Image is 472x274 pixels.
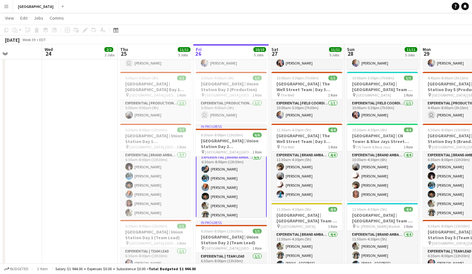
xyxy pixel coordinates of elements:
[120,229,191,240] h3: [GEOGRAPHIC_DATA] | Union Station Day 1 (Team Lead)
[201,76,234,80] span: 5:00am-9:00am (4h)
[201,229,243,234] span: 6:30am-8:00pm (13h30m)
[120,124,191,217] app-job-card: 6:30am-8:00pm (13h30m)7/7[GEOGRAPHIC_DATA] | Union Station Day 1 ([GEOGRAPHIC_DATA] Ambassasdors)...
[271,124,342,201] app-job-card: 11:30am-4:30pm (5h)4/4[GEOGRAPHIC_DATA] | The Well Street Team | Day 3 (Brand Ambassadors) The We...
[271,133,342,144] h3: [GEOGRAPHIC_DATA] | The Well Street Team | Day 3 (Brand Ambassadors)
[125,76,158,80] span: 5:00am-9:00am (4h)
[271,72,342,121] div: 10:00am-5:30pm (7h30m)1/1[GEOGRAPHIC_DATA] | The Well Street Team | Day 3 (Team Lead) The Well1 R...
[405,53,417,57] div: 5 Jobs
[253,47,266,52] span: 10/10
[252,93,262,97] span: 1 Role
[328,224,337,229] span: 1 Role
[120,72,191,121] div: 5:00am-9:00am (4h)1/1[GEOGRAPHIC_DATA] | [GEOGRAPHIC_DATA] Day 1 Production) [GEOGRAPHIC_DATA] [G...
[346,50,355,57] span: 28
[196,100,267,121] app-card-role: Experiential | Production Assistant1/15:00am-9:00am (4h) [PERSON_NAME]
[405,47,417,52] span: 11/11
[105,53,115,57] div: 2 Jobs
[125,224,167,228] span: 6:30am-8:00pm (13h30m)
[35,266,50,271] span: 1 item
[423,47,431,52] span: Mon
[129,241,177,246] span: [GEOGRAPHIC_DATA] [GEOGRAPHIC_DATA]
[328,76,337,80] span: 1/1
[254,53,266,57] div: 5 Jobs
[253,229,262,234] span: 1/1
[328,207,337,212] span: 4/4
[205,93,252,97] span: [GEOGRAPHIC_DATA] [GEOGRAPHIC_DATA]
[177,145,186,149] span: 1 Role
[352,128,387,132] span: 10:30am-4:30pm (6h)
[329,47,342,52] span: 11/11
[271,81,342,92] h3: [GEOGRAPHIC_DATA] | The Well Street Team | Day 3 (Team Lead)
[356,224,400,229] span: St. [PERSON_NAME] Market
[347,100,418,121] app-card-role: Experiential | Field Coordinator1/110:00am-5:30pm (7h30m)[PERSON_NAME]
[328,145,337,149] span: 1 Role
[347,152,418,201] app-card-role: Experiential | Brand Ambassador4/410:30am-4:30pm (6h)[PERSON_NAME][PERSON_NAME][PERSON_NAME][PERS...
[329,53,341,57] div: 5 Jobs
[196,47,202,52] span: Fri
[195,50,202,57] span: 26
[253,76,262,80] span: 1/1
[196,153,267,222] app-card-role: Experiential | Brand Ambassador6/66:30am-8:00pm (13h30m)[PERSON_NAME][PERSON_NAME][PERSON_NAME][P...
[31,14,46,22] a: Jobs
[34,15,43,21] span: Jobs
[177,224,186,228] span: 1/1
[271,212,342,224] h3: [GEOGRAPHIC_DATA] | [GEOGRAPHIC_DATA] Team | Day 3 (Brand Ambassadors)
[21,37,37,42] span: Week 39
[149,266,196,271] span: Total Budgeted $1 944.00
[20,15,28,21] span: Edit
[404,76,413,80] span: 1/1
[178,47,190,52] span: 11/11
[120,81,191,92] h3: [GEOGRAPHIC_DATA] | [GEOGRAPHIC_DATA] Day 1 Production)
[44,50,53,57] span: 24
[347,124,418,201] app-job-card: 10:30am-4:30pm (6h)4/4[GEOGRAPHIC_DATA] | CN Tower & Blue Jays Street Team | Day 4 (Brand Ambassa...
[404,207,413,212] span: 4/4
[428,76,468,80] span: 4:45am-8:00am (3h15m)
[352,207,387,212] span: 11:30am-4:30pm (5h)
[196,220,267,225] div: In progress
[252,150,262,154] span: 1 Role
[347,72,418,121] app-job-card: 10:00am-5:30pm (7h30m)1/1[GEOGRAPHIC_DATA] | [GEOGRAPHIC_DATA] Team | Day 4 (Team Lead) [GEOGRAPH...
[205,150,252,154] span: [GEOGRAPHIC_DATA] [GEOGRAPHIC_DATA]
[328,93,337,97] span: 1 Role
[55,266,196,271] div: Salary $1 944.00 + Expenses $0.00 + Subsistence $0.00 =
[39,37,46,42] div: EDT
[177,128,186,132] span: 7/7
[10,267,28,271] span: Budgeted
[347,212,418,224] h3: [GEOGRAPHIC_DATA] | [GEOGRAPHIC_DATA] Team | Day 4 (Brand Ambassadors)
[404,145,413,149] span: 1 Role
[50,15,64,21] span: Comms
[5,15,14,21] span: View
[5,37,20,43] div: [DATE]
[404,93,413,97] span: 1 Role
[120,220,191,269] app-job-card: 6:30am-8:00pm (13h30m)1/1[GEOGRAPHIC_DATA] | Union Station Day 1 (Team Lead) [GEOGRAPHIC_DATA] [G...
[271,152,342,201] app-card-role: Experiential | Brand Ambassador4/411:30am-4:30pm (5h)[PERSON_NAME][PERSON_NAME][PERSON_NAME][PERS...
[18,14,30,22] a: Edit
[120,100,191,121] app-card-role: Experiential | Production Assistant1/15:00am-9:00am (4h)[PERSON_NAME]
[45,47,53,52] span: Wed
[205,246,252,251] span: [GEOGRAPHIC_DATA] [GEOGRAPHIC_DATA]
[47,14,66,22] a: Comms
[119,50,128,57] span: 25
[120,248,191,269] app-card-role: Experiential | Team Lead1/16:30am-8:00pm (13h30m)[PERSON_NAME]
[120,47,128,52] span: Thu
[196,234,267,246] h3: [GEOGRAPHIC_DATA] | Union Station Day 2 (Team Lead)
[347,81,418,92] h3: [GEOGRAPHIC_DATA] | [GEOGRAPHIC_DATA] Team | Day 4 (Team Lead)
[196,124,267,129] div: In progress
[347,47,355,52] span: Sun
[276,207,311,212] span: 11:30am-4:30pm (5h)
[352,76,394,80] span: 10:00am-5:30pm (7h30m)
[196,138,267,149] h3: [GEOGRAPHIC_DATA] | Union Station Day 2 ([GEOGRAPHIC_DATA] Ambassasdors)
[178,53,190,57] div: 5 Jobs
[196,124,267,217] app-job-card: In progress6:30am-8:00pm (13h30m)6/6[GEOGRAPHIC_DATA] | Union Station Day 2 ([GEOGRAPHIC_DATA] Am...
[3,14,16,22] a: View
[281,93,294,97] span: The Well
[196,72,267,121] div: 5:00am-9:00am (4h)1/1[GEOGRAPHIC_DATA] | Union Station Day 2 (Production) [GEOGRAPHIC_DATA] [GEOG...
[328,128,337,132] span: 4/4
[428,128,470,132] span: 6:30am-8:00pm (13h30m)
[201,133,243,137] span: 6:30am-8:00pm (13h30m)
[281,224,315,229] span: [GEOGRAPHIC_DATA]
